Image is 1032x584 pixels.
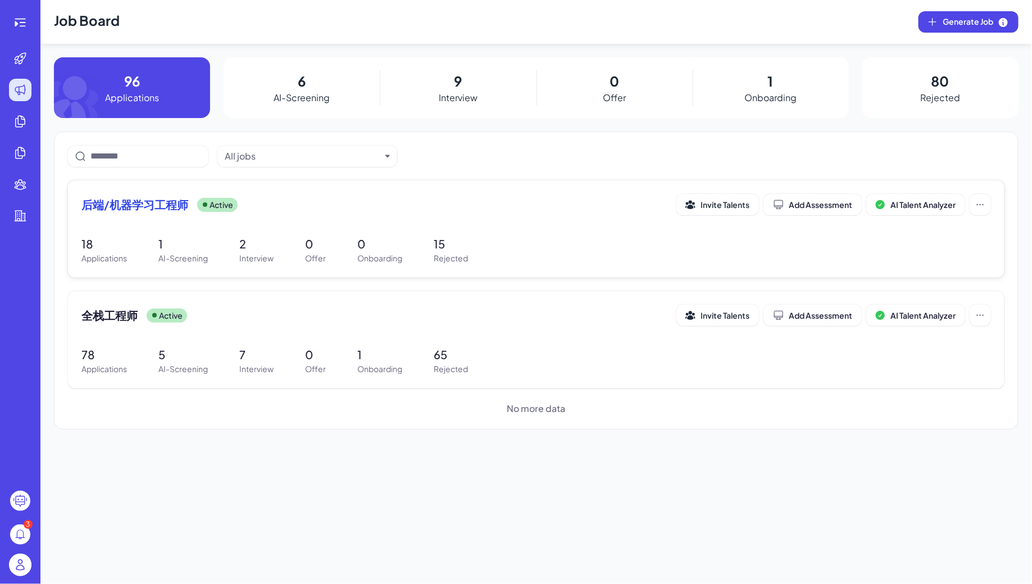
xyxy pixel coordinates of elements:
[357,252,402,264] p: Onboarding
[744,91,797,105] p: Onboarding
[890,310,956,320] span: AI Talent Analyzer
[305,252,326,264] p: Offer
[239,236,274,252] p: 2
[890,200,956,210] span: AI Talent Analyzer
[439,91,478,105] p: Interview
[434,252,468,264] p: Rejected
[434,363,468,375] p: Rejected
[357,346,402,363] p: 1
[239,252,274,264] p: Interview
[274,91,330,105] p: AI-Screening
[763,194,862,215] button: Add Assessment
[763,305,862,326] button: Add Assessment
[225,150,256,163] div: All jobs
[81,197,188,212] span: 后端/机器学习工程师
[298,71,306,91] p: 6
[81,363,127,375] p: Applications
[603,91,626,105] p: Offer
[768,71,774,91] p: 1
[866,194,965,215] button: AI Talent Analyzer
[943,16,1009,28] span: Generate Job
[773,310,852,321] div: Add Assessment
[159,310,183,322] p: Active
[434,236,468,252] p: 15
[434,346,468,363] p: 65
[239,363,274,375] p: Interview
[676,194,759,215] button: Invite Talents
[24,520,33,529] div: 3
[507,402,566,415] span: No more data
[773,199,852,210] div: Add Assessment
[105,91,159,105] p: Applications
[239,346,274,363] p: 7
[81,252,127,264] p: Applications
[701,310,749,320] span: Invite Talents
[81,346,127,363] p: 78
[81,236,127,252] p: 18
[919,11,1019,33] button: Generate Job
[124,71,140,91] p: 96
[305,346,326,363] p: 0
[866,305,965,326] button: AI Talent Analyzer
[920,91,960,105] p: Rejected
[305,236,326,252] p: 0
[158,363,208,375] p: AI-Screening
[225,150,381,163] button: All jobs
[9,554,31,576] img: user_logo.png
[454,71,462,91] p: 9
[158,236,208,252] p: 1
[158,252,208,264] p: AI-Screening
[931,71,949,91] p: 80
[610,71,619,91] p: 0
[81,307,138,323] span: 全栈工程师
[158,346,208,363] p: 5
[305,363,326,375] p: Offer
[676,305,759,326] button: Invite Talents
[210,199,233,211] p: Active
[357,363,402,375] p: Onboarding
[357,236,402,252] p: 0
[701,200,749,210] span: Invite Talents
